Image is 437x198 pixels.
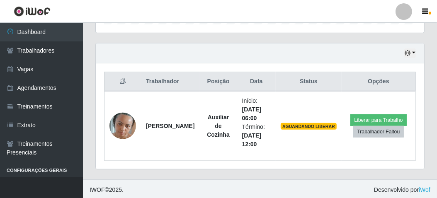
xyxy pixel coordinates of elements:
[242,106,261,121] time: [DATE] 06:00
[242,123,271,149] li: Término:
[199,72,237,92] th: Posição
[237,72,276,92] th: Data
[353,126,403,138] button: Trabalhador Faltou
[141,72,199,92] th: Trabalhador
[90,186,124,194] span: © 2025 .
[242,132,261,147] time: [DATE] 12:00
[276,72,342,92] th: Status
[109,104,136,147] img: 1725352703948.jpeg
[242,97,271,123] li: Início:
[14,6,51,17] img: CoreUI Logo
[281,123,337,130] span: AGUARDANDO LIBERAR
[350,114,406,126] button: Liberar para Trabalho
[342,72,416,92] th: Opções
[146,123,194,129] strong: [PERSON_NAME]
[419,186,430,193] a: iWof
[90,186,105,193] span: IWOF
[207,114,229,138] strong: Auxiliar de Cozinha
[374,186,430,194] span: Desenvolvido por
